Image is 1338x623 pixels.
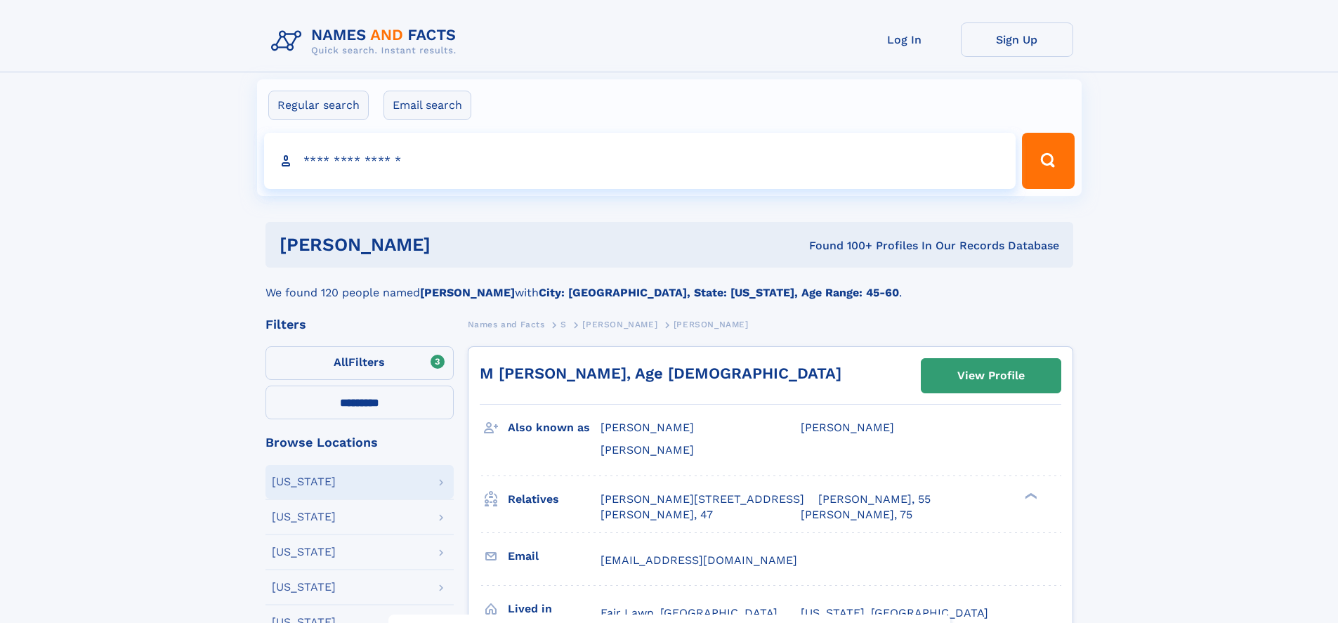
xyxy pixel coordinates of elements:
b: [PERSON_NAME] [420,286,515,299]
div: [US_STATE] [272,582,336,593]
a: Log In [848,22,961,57]
div: ❯ [1021,491,1038,500]
a: [PERSON_NAME], 55 [818,492,931,507]
label: Regular search [268,91,369,120]
span: [PERSON_NAME] [601,421,694,434]
b: City: [GEOGRAPHIC_DATA], State: [US_STATE], Age Range: 45-60 [539,286,899,299]
span: [PERSON_NAME] [582,320,657,329]
label: Email search [383,91,471,120]
h3: Email [508,544,601,568]
a: [PERSON_NAME] [582,315,657,333]
a: View Profile [921,359,1061,393]
div: We found 120 people named with . [265,268,1073,301]
span: [PERSON_NAME] [801,421,894,434]
span: [EMAIL_ADDRESS][DOMAIN_NAME] [601,553,797,567]
span: [PERSON_NAME] [601,443,694,457]
span: [PERSON_NAME] [674,320,749,329]
a: [PERSON_NAME][STREET_ADDRESS] [601,492,804,507]
span: Fair Lawn, [GEOGRAPHIC_DATA] [601,606,778,619]
h3: Also known as [508,416,601,440]
a: [PERSON_NAME], 47 [601,507,713,523]
div: [US_STATE] [272,511,336,523]
a: Names and Facts [468,315,545,333]
div: View Profile [957,360,1025,392]
a: [PERSON_NAME], 75 [801,507,912,523]
span: All [334,355,348,369]
a: M [PERSON_NAME], Age [DEMOGRAPHIC_DATA] [480,365,841,382]
h1: [PERSON_NAME] [280,236,620,254]
button: Search Button [1022,133,1074,189]
div: Filters [265,318,454,331]
h3: Relatives [508,487,601,511]
span: [US_STATE], [GEOGRAPHIC_DATA] [801,606,988,619]
span: S [560,320,567,329]
img: Logo Names and Facts [265,22,468,60]
div: Found 100+ Profiles In Our Records Database [619,238,1059,254]
div: [US_STATE] [272,476,336,487]
h3: Lived in [508,597,601,621]
a: Sign Up [961,22,1073,57]
div: [US_STATE] [272,546,336,558]
label: Filters [265,346,454,380]
div: Browse Locations [265,436,454,449]
a: S [560,315,567,333]
input: search input [264,133,1016,189]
